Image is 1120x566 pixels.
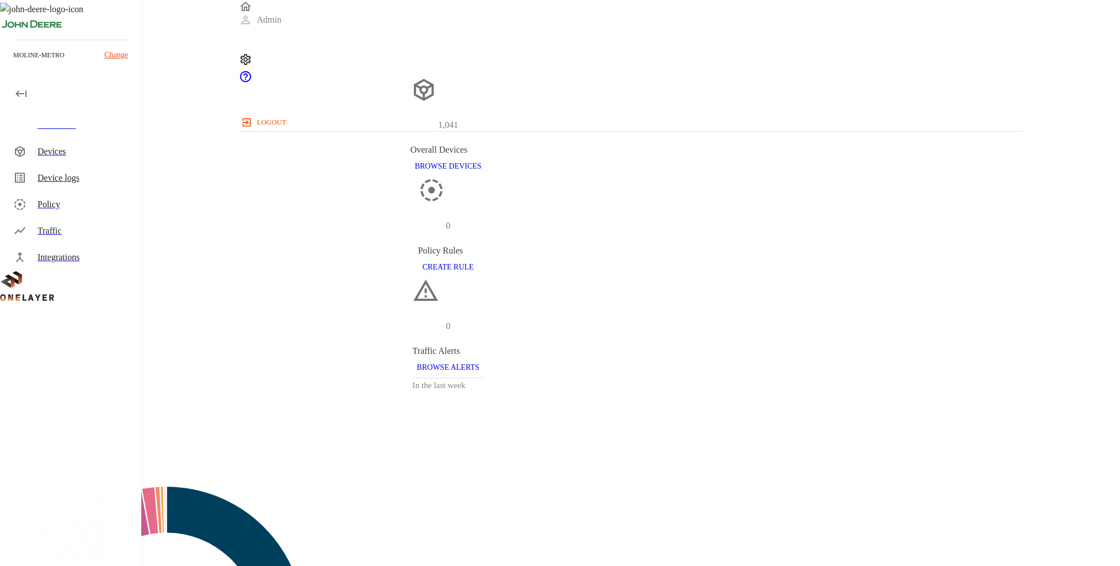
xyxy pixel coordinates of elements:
a: BROWSE ALERTS [412,362,483,371]
button: BROWSE DEVICES [410,157,486,177]
a: CREATE RULE [418,261,478,271]
h3: In the last week [412,378,483,393]
button: BROWSE ALERTS [412,358,483,378]
div: Overall Devices [410,143,486,157]
p: Admin [257,13,281,26]
p: 0 [446,320,450,333]
a: BROWSE DEVICES [410,161,486,170]
button: CREATE RULE [418,257,478,278]
div: Traffic Alerts [412,344,483,358]
a: onelayer-support [239,76,252,85]
div: Policy Rules [418,244,478,257]
span: Support Portal [239,76,252,85]
p: 0 [446,219,450,233]
a: logout [239,114,1022,131]
button: logout [239,114,290,131]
